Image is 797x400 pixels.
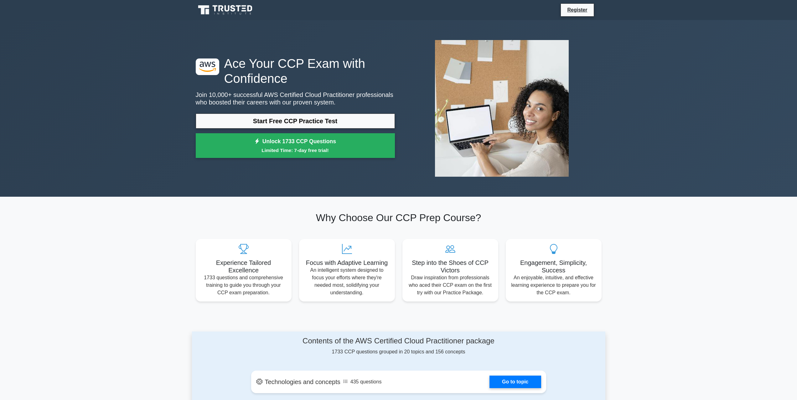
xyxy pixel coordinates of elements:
p: An enjoyable, intuitive, and effective learning experience to prepare you for the CCP exam. [511,274,597,296]
h5: Engagement, Simplicity, Success [511,259,597,274]
a: Go to topic [489,376,541,388]
h5: Focus with Adaptive Learning [304,259,390,266]
h5: Experience Tailored Excellence [201,259,287,274]
a: Register [563,6,591,14]
h5: Step into the Shoes of CCP Victors [407,259,493,274]
h4: Contents of the AWS Certified Cloud Practitioner package [251,337,546,346]
h1: Ace Your CCP Exam with Confidence [196,56,395,86]
p: 1733 questions and comprehensive training to guide you through your CCP exam preparation. [201,274,287,296]
p: An intelligent system designed to focus your efforts where they're needed most, solidifying your ... [304,266,390,296]
div: 1733 CCP questions grouped in 20 topics and 156 concepts [251,337,546,356]
a: Unlock 1733 CCP QuestionsLimited Time: 7-day free trial! [196,133,395,158]
h2: Why Choose Our CCP Prep Course? [196,212,602,224]
p: Draw inspiration from professionals who aced their CCP exam on the first try with our Practice Pa... [407,274,493,296]
p: Join 10,000+ successful AWS Certified Cloud Practitioner professionals who boosted their careers ... [196,91,395,106]
small: Limited Time: 7-day free trial! [204,147,387,154]
a: Start Free CCP Practice Test [196,114,395,129]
